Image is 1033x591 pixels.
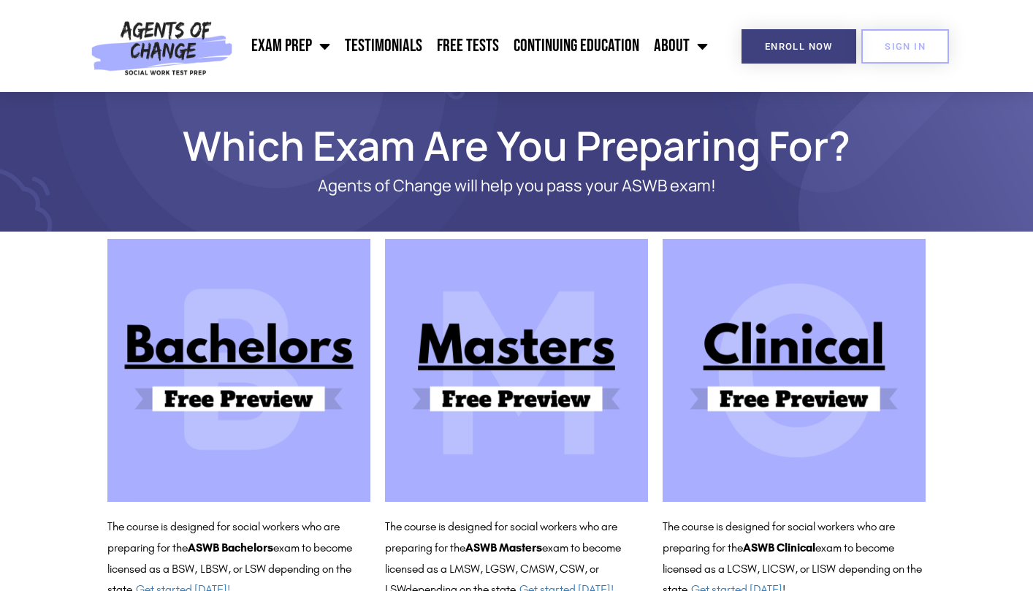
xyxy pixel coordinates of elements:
[506,28,647,64] a: Continuing Education
[159,177,874,195] p: Agents of Change will help you pass your ASWB exam!
[465,541,542,554] b: ASWB Masters
[765,42,833,51] span: Enroll Now
[647,28,715,64] a: About
[100,129,933,162] h1: Which Exam Are You Preparing For?
[240,28,715,64] nav: Menu
[885,42,926,51] span: SIGN IN
[742,29,856,64] a: Enroll Now
[338,28,430,64] a: Testimonials
[861,29,949,64] a: SIGN IN
[743,541,815,554] b: ASWB Clinical
[188,541,273,554] b: ASWB Bachelors
[244,28,338,64] a: Exam Prep
[430,28,506,64] a: Free Tests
